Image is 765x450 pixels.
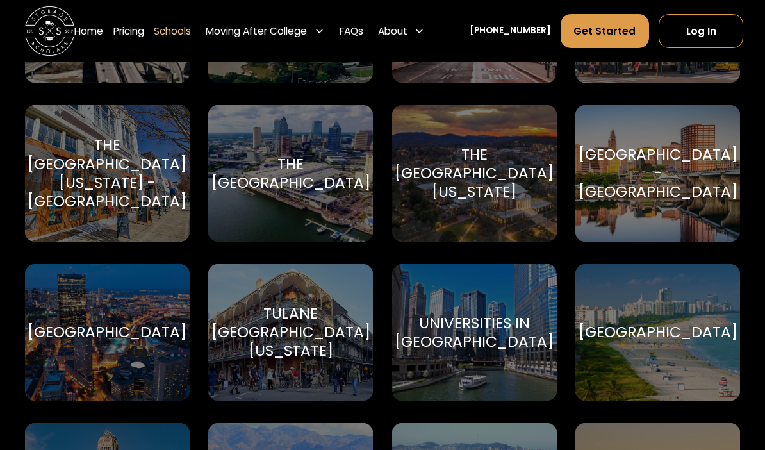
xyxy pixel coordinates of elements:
[211,155,370,192] div: The [GEOGRAPHIC_DATA]
[208,264,373,401] a: Go to selected school
[208,105,373,242] a: Go to selected school
[113,13,144,48] a: Pricing
[28,323,186,342] div: [GEOGRAPHIC_DATA]
[74,13,103,48] a: Home
[373,13,430,48] div: About
[25,105,190,242] a: Go to selected school
[392,105,557,242] a: Go to selected school
[201,13,330,48] div: Moving After College
[28,136,186,210] div: The [GEOGRAPHIC_DATA][US_STATE] - [GEOGRAPHIC_DATA]
[211,304,370,360] div: Tulane [GEOGRAPHIC_DATA][US_STATE]
[575,105,740,242] a: Go to selected school
[561,14,649,47] a: Get Started
[154,13,191,48] a: Schools
[25,6,74,56] img: Storage Scholars main logo
[340,13,363,48] a: FAQs
[392,264,557,401] a: Go to selected school
[470,24,551,37] a: [PHONE_NUMBER]
[579,323,737,342] div: [GEOGRAPHIC_DATA]
[25,6,74,56] a: home
[575,264,740,401] a: Go to selected school
[206,24,307,38] div: Moving After College
[579,146,737,201] div: [GEOGRAPHIC_DATA] - [GEOGRAPHIC_DATA]
[25,264,190,401] a: Go to selected school
[659,14,743,47] a: Log In
[395,314,554,351] div: Universities in [GEOGRAPHIC_DATA]
[395,146,554,201] div: The [GEOGRAPHIC_DATA][US_STATE]
[378,24,407,38] div: About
